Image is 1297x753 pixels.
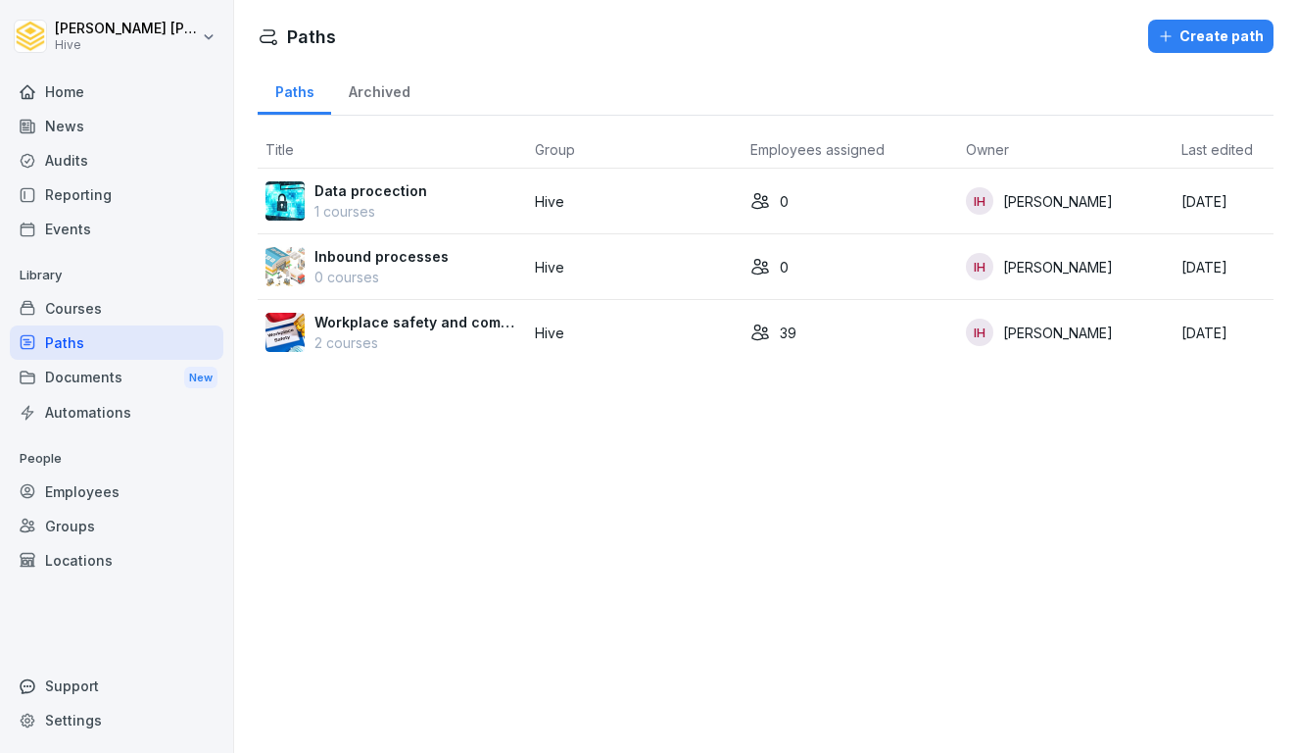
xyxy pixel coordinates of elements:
a: Paths [258,65,331,115]
a: Audits [10,143,223,177]
div: Documents [10,360,223,396]
a: Automations [10,395,223,429]
p: Hive [55,38,198,52]
img: lgvrtp88gd97oo8aolj9uxcj.png [265,247,305,286]
p: Workplace safety and compliance [314,312,519,332]
img: cfgoccyp60bjzrdkkzfbgvdl.png [265,181,305,221]
p: 0 [780,191,789,212]
a: Settings [10,703,223,737]
a: Home [10,75,223,109]
div: Create path [1158,25,1264,47]
p: [PERSON_NAME] [PERSON_NAME] [55,21,198,37]
h1: Paths [287,24,336,50]
a: Reporting [10,177,223,212]
p: [PERSON_NAME] [1003,323,1113,343]
p: Library [10,260,223,291]
span: Employees assigned [750,141,885,158]
a: Archived [331,65,427,115]
p: Inbound processes [314,246,449,267]
a: Groups [10,509,223,543]
p: 0 courses [314,267,449,287]
a: Courses [10,291,223,326]
div: IH [966,253,993,280]
p: 2 courses [314,332,519,353]
p: [PERSON_NAME] [1003,191,1113,212]
a: Locations [10,543,223,577]
a: DocumentsNew [10,360,223,396]
span: Last edited [1181,141,1253,158]
p: 1 courses [314,201,427,222]
p: Hive [535,257,735,277]
a: Events [10,212,223,246]
img: twaxla64lrmeoq0ccgctjh1j.png [265,313,305,352]
a: Employees [10,475,223,509]
div: New [184,367,217,389]
span: Owner [966,141,1009,158]
th: Group [527,131,743,169]
div: IH [966,187,993,215]
div: IH [966,319,993,346]
button: Create path [1148,20,1273,53]
p: [PERSON_NAME] [1003,257,1113,277]
p: Data procection [314,180,427,201]
span: Title [265,141,294,158]
p: 39 [780,323,796,343]
p: 0 [780,257,789,277]
a: News [10,109,223,143]
div: Support [10,669,223,703]
p: Hive [535,323,735,343]
p: Hive [535,191,735,212]
p: People [10,443,223,475]
a: Paths [10,326,223,360]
